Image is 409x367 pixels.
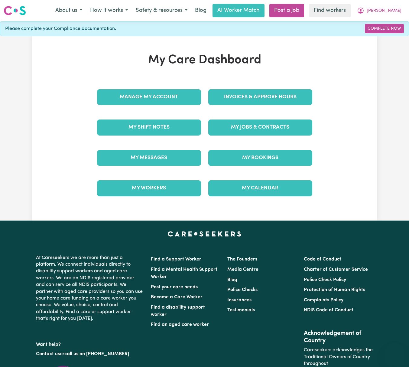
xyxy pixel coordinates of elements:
a: Post a job [269,4,304,17]
a: Find a Support Worker [151,257,201,262]
button: Safety & resources [132,4,191,17]
a: My Workers [97,180,201,196]
a: Police Checks [227,287,258,292]
a: Find a Mental Health Support Worker [151,267,217,279]
a: Protection of Human Rights [304,287,365,292]
h2: Acknowledgement of Country [304,330,373,344]
span: [PERSON_NAME] [367,8,401,14]
a: Police Check Policy [304,277,346,282]
a: My Bookings [208,150,312,166]
span: Please complete your Compliance documentation. [5,25,116,32]
p: or [36,348,144,360]
a: My Messages [97,150,201,166]
p: Want help? [36,339,144,348]
a: Media Centre [227,267,258,272]
a: AI Worker Match [213,4,265,17]
button: My Account [353,4,405,17]
button: About us [51,4,86,17]
a: call us on [PHONE_NUMBER] [64,352,129,356]
iframe: Button to launch messaging window [385,343,404,362]
button: How it works [86,4,132,17]
p: At Careseekers we are more than just a platform. We connect individuals directly to disability su... [36,252,144,325]
h1: My Care Dashboard [93,53,316,67]
a: Complaints Policy [304,298,343,303]
a: Post your care needs [151,285,198,290]
a: Testimonials [227,308,255,313]
a: Careseekers home page [168,231,241,236]
a: The Founders [227,257,257,262]
a: Become a Care Worker [151,295,203,300]
a: Blog [191,4,210,17]
a: My Shift Notes [97,120,201,135]
a: Insurances [227,298,252,303]
a: My Calendar [208,180,312,196]
a: Manage My Account [97,89,201,105]
img: Careseekers logo [4,5,26,16]
a: Charter of Customer Service [304,267,368,272]
a: Careseekers logo [4,4,26,18]
a: Find an aged care worker [151,322,209,327]
a: Complete Now [365,24,404,33]
a: Find a disability support worker [151,305,205,317]
a: Find workers [309,4,351,17]
a: Code of Conduct [304,257,341,262]
a: Blog [227,277,237,282]
a: Invoices & Approve Hours [208,89,312,105]
a: NDIS Code of Conduct [304,308,353,313]
a: Contact us [36,352,60,356]
a: My Jobs & Contracts [208,120,312,135]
